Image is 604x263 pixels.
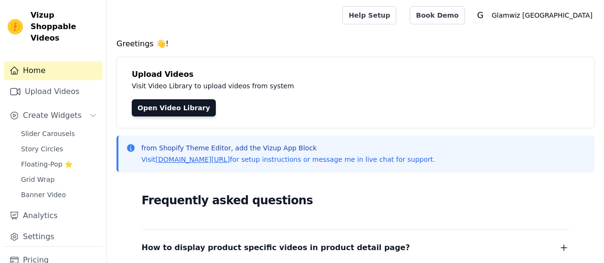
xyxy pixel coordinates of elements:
a: Banner Video [15,188,103,201]
span: Grid Wrap [21,175,54,184]
p: Visit for setup instructions or message me in live chat for support. [141,155,435,164]
p: Glamwiz [GEOGRAPHIC_DATA] [488,7,596,24]
h4: Greetings 👋! [117,38,594,50]
img: Vizup [8,19,23,34]
span: Story Circles [21,144,63,154]
a: Analytics [4,206,103,225]
a: Grid Wrap [15,173,103,186]
span: Floating-Pop ⭐ [21,159,73,169]
button: G Glamwiz [GEOGRAPHIC_DATA] [473,7,596,24]
a: Home [4,61,103,80]
a: Open Video Library [132,99,216,116]
a: Slider Carousels [15,127,103,140]
h4: Upload Videos [132,69,579,80]
a: Upload Videos [4,82,103,101]
a: Story Circles [15,142,103,156]
span: Create Widgets [23,110,82,121]
a: Help Setup [342,6,396,24]
span: How to display product specific videos in product detail page? [142,241,410,254]
span: Slider Carousels [21,129,75,138]
a: Settings [4,227,103,246]
p: Visit Video Library to upload videos from system [132,80,560,92]
text: G [477,11,483,20]
span: Vizup Shoppable Videos [31,10,99,44]
a: Floating-Pop ⭐ [15,158,103,171]
button: Create Widgets [4,106,103,125]
span: Banner Video [21,190,66,200]
a: [DOMAIN_NAME][URL] [156,156,230,163]
a: Book Demo [410,6,465,24]
p: from Shopify Theme Editor, add the Vizup App Block [141,143,435,153]
h2: Frequently asked questions [142,191,570,210]
button: How to display product specific videos in product detail page? [142,241,570,254]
